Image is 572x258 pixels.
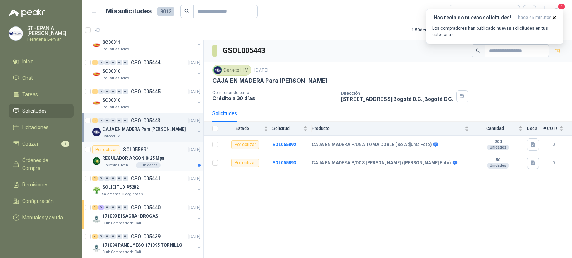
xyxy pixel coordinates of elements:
[92,116,202,139] a: 2 0 0 0 0 0 GSOL005443[DATE] Company LogoCAJA EN MADERA Para [PERSON_NAME]Caracol TV
[102,191,147,197] p: Salamanca Oleaginosas SAS
[136,162,161,168] div: 1 Unidades
[432,15,515,21] h3: ¡Has recibido nuevas solicitudes!
[92,60,98,65] div: 1
[188,59,201,66] p: [DATE]
[312,160,451,166] b: CAJA EN MADERA P/DOS [PERSON_NAME] ([PERSON_NAME] Foto)
[312,122,473,136] th: Producto
[527,122,543,136] th: Docs
[476,48,481,53] span: search
[272,142,296,147] a: SOL055892
[102,104,129,110] p: Industrias Tomy
[27,26,74,36] p: STHEPANIA [PERSON_NAME]
[551,5,563,18] button: 1
[131,234,161,239] p: GSOL005439
[487,163,509,169] div: Unidades
[22,74,33,82] span: Chat
[92,186,101,194] img: Company Logo
[92,232,202,255] a: 4 0 0 0 0 0 GSOL005439[DATE] Company Logo171094 PANEL YESO 171095 TORNILLOClub Campestre de Cali
[9,71,74,85] a: Chat
[341,91,453,96] p: Dirección
[102,68,120,75] p: SC00010
[102,220,141,226] p: Club Campestre de Cali
[272,122,312,136] th: Solicitud
[123,118,128,123] div: 0
[188,88,201,95] p: [DATE]
[9,9,45,17] img: Logo peakr
[188,117,201,124] p: [DATE]
[231,140,259,149] div: Por cotizar
[92,234,98,239] div: 4
[543,122,572,136] th: # COTs
[104,89,110,94] div: 0
[117,205,122,210] div: 0
[9,121,74,134] a: Licitaciones
[131,176,161,181] p: GSOL005441
[9,154,74,175] a: Órdenes de Compra
[110,234,116,239] div: 0
[9,88,74,101] a: Tareas
[312,126,463,131] span: Producto
[22,156,67,172] span: Órdenes de Compra
[92,145,120,154] div: Por cotizar
[131,89,161,94] p: GSOL005445
[104,118,110,123] div: 0
[104,205,110,210] div: 0
[188,146,201,153] p: [DATE]
[92,89,98,94] div: 1
[102,133,120,139] p: Caracol TV
[473,157,523,163] b: 50
[9,137,74,151] a: Cotizar7
[104,176,110,181] div: 0
[92,118,98,123] div: 2
[22,58,34,65] span: Inicio
[123,176,128,181] div: 0
[123,205,128,210] div: 0
[98,89,104,94] div: 0
[102,76,129,81] p: Industrias Tomy
[102,184,139,191] p: SOLICITUD #5282
[102,242,182,249] p: 171094 PANEL YESO 171095 TORNILLO
[61,141,69,147] span: 7
[223,45,266,56] h3: GSOL005443
[473,122,527,136] th: Cantidad
[543,160,563,166] b: 0
[131,118,161,123] p: GSOL005443
[518,15,552,21] span: hace 45 minutos
[102,47,129,52] p: Industrias Tomy
[432,25,557,38] p: Los compradores han publicado nuevas solicitudes en tus categorías.
[272,126,302,131] span: Solicitud
[98,234,104,239] div: 0
[104,234,110,239] div: 0
[92,205,98,210] div: 1
[188,175,201,182] p: [DATE]
[212,65,251,76] div: Caracol TV
[98,60,104,65] div: 0
[123,60,128,65] div: 0
[9,178,74,191] a: Remisiones
[102,126,186,133] p: CAJA EN MADERA Para [PERSON_NAME]
[426,9,563,44] button: ¡Has recibido nuevas solicitudes!hace 45 minutos Los compradores han publicado nuevas solicitudes...
[22,181,49,189] span: Remisiones
[22,197,54,205] span: Configuración
[9,194,74,208] a: Configuración
[272,160,296,165] b: SOL055893
[123,234,128,239] div: 0
[102,155,164,162] p: REGULADOR ARGON 0-25 Mpa
[558,3,566,10] span: 1
[254,67,268,74] p: [DATE]
[110,89,116,94] div: 0
[92,176,98,181] div: 2
[543,126,558,131] span: # COTs
[104,60,110,65] div: 0
[92,87,202,110] a: 1 0 0 0 0 0 GSOL005445[DATE] Company LogoSC00010Industrias Tomy
[98,176,104,181] div: 0
[92,58,202,81] a: 1 0 0 0 0 0 GSOL005444[DATE] Company LogoSC00010Industrias Tomy
[184,9,189,14] span: search
[92,215,101,223] img: Company Logo
[102,213,158,220] p: 171099 BISAGRA- BROCAS
[123,89,128,94] div: 0
[22,123,49,131] span: Licitaciones
[231,159,259,167] div: Por cotizar
[157,7,174,16] span: 9012
[27,37,74,42] p: Ferreteria BerVar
